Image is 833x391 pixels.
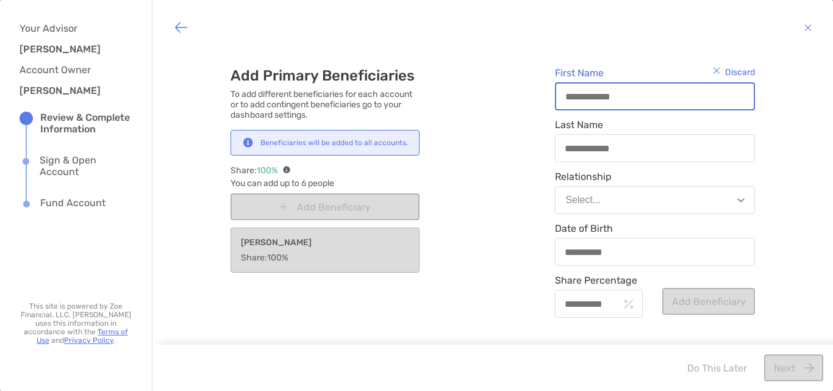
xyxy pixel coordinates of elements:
[20,64,123,76] h4: Account Owner
[713,67,720,74] img: cross
[40,112,132,135] div: Review & Complete Information
[556,143,754,154] input: Last Name
[20,302,132,345] p: This site is powered by Zoe Financial, LLC. [PERSON_NAME] uses this information in accordance wit...
[555,186,755,214] button: Select...
[40,154,132,178] div: Sign & Open Account
[555,223,755,234] span: Date of Birth
[241,138,256,148] img: Notification icon
[37,328,128,345] a: Terms of Use
[555,274,643,286] span: Share Percentage
[64,336,113,345] a: Privacy Policy
[231,89,420,120] p: To add different beneficiaries for each account or to add contingent beneficiaries go to your das...
[556,247,754,257] input: Date of Birth
[555,67,755,79] span: First Name
[565,195,601,206] div: Select...
[624,300,633,309] img: input icon
[555,171,755,182] span: Relationship
[713,67,755,77] div: Discard
[231,165,278,176] span: Share:
[283,166,290,173] img: info
[40,197,105,210] div: Fund Account
[556,91,754,102] input: First Name
[555,119,755,131] span: Last Name
[231,67,420,84] h3: Add Primary Beneficiaries
[556,299,620,309] input: Share Percentageinput icon
[257,165,278,176] em: 100 %
[260,138,408,147] div: Beneficiaries will be added to all accounts.
[737,198,745,203] img: Open dropdown arrow
[20,23,123,34] h4: Your Advisor
[20,43,117,55] h3: [PERSON_NAME]
[174,20,188,35] img: button icon
[231,178,420,188] span: You can add up to 6 people
[20,85,117,96] h3: [PERSON_NAME]
[804,20,812,35] img: button icon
